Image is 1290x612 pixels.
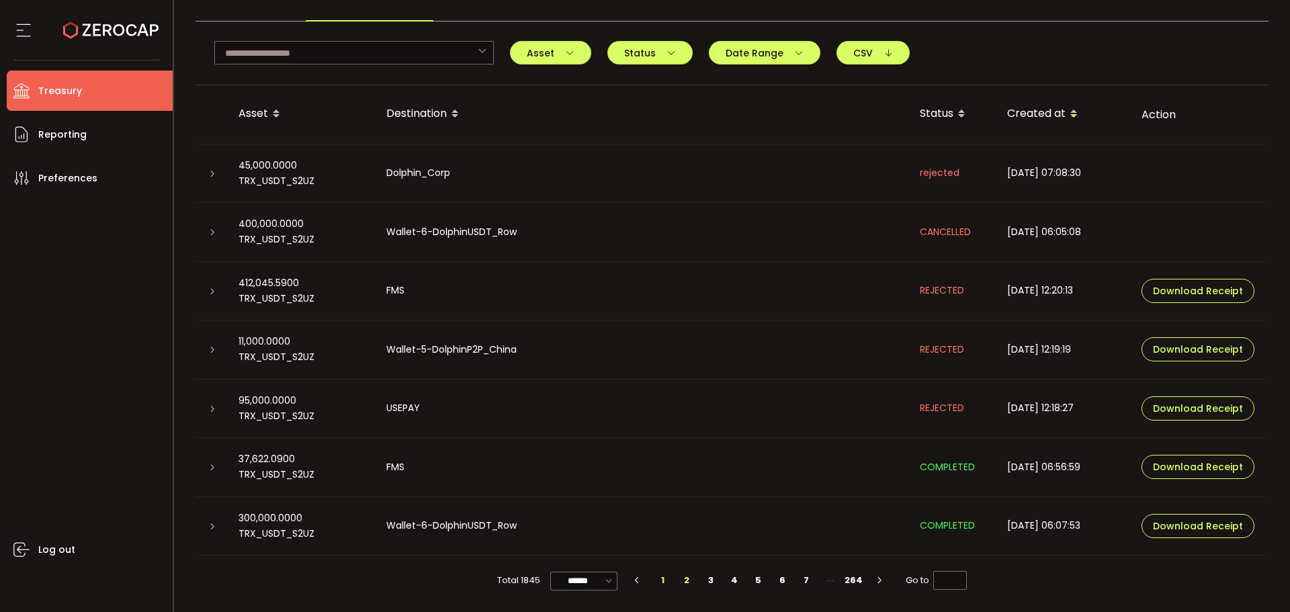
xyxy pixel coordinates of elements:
div: 300,000.0000 TRX_USDT_S2UZ [228,511,376,541]
span: REJECTED [920,283,964,297]
div: Wallet-5-DolphinP2P_China [376,342,909,357]
div: [DATE] 12:19:19 [996,342,1131,357]
span: Download Receipt [1153,521,1243,531]
button: Download Receipt [1142,337,1254,361]
li: 264 [842,571,866,590]
div: [DATE] 12:18:27 [996,400,1131,416]
span: Log out [38,540,75,560]
span: Total 1845 [497,571,540,590]
span: Reporting [38,125,87,144]
div: 37,622.0900 TRX_USDT_S2UZ [228,451,376,482]
span: COMPLETED [920,460,975,474]
div: 45,000.0000 TRX_USDT_S2UZ [228,158,376,189]
span: REJECTED [920,401,964,414]
div: 11,000.0000 TRX_USDT_S2UZ [228,334,376,365]
li: 7 [794,571,818,590]
div: [DATE] 06:07:53 [996,518,1131,533]
div: [DATE] 06:56:59 [996,460,1131,475]
div: Dolphin_Corp [376,165,909,181]
iframe: Chat Widget [1223,548,1290,612]
button: CSV [836,41,910,64]
div: Status [909,103,996,126]
span: REJECTED [920,343,964,356]
button: Download Receipt [1142,279,1254,303]
li: 2 [675,571,699,590]
span: Status [624,48,676,58]
div: Asset [228,103,376,126]
span: COMPLETED [920,519,975,532]
li: 1 [651,571,675,590]
span: Go to [906,571,967,590]
button: Download Receipt [1142,396,1254,421]
span: CSV [853,48,893,58]
div: Created at [996,103,1131,126]
button: Date Range [709,41,820,64]
div: Wallet-6-DolphinUSDT_Row [376,518,909,533]
button: Status [607,41,693,64]
span: CANCELLED [920,225,971,238]
div: [DATE] 12:20:13 [996,283,1131,298]
span: Treasury [38,81,82,101]
div: FMS [376,283,909,298]
div: [DATE] 07:08:30 [996,165,1131,181]
div: 412,045.5900 TRX_USDT_S2UZ [228,275,376,306]
span: Download Receipt [1153,345,1243,354]
div: 95,000.0000 TRX_USDT_S2UZ [228,393,376,424]
button: Download Receipt [1142,514,1254,538]
li: 6 [771,571,795,590]
div: Action [1131,107,1265,122]
li: 4 [723,571,747,590]
div: [DATE] 06:05:08 [996,224,1131,240]
span: rejected [920,166,959,179]
div: 400,000.0000 TRX_USDT_S2UZ [228,216,376,247]
div: Destination [376,103,909,126]
div: FMS [376,460,909,475]
span: Download Receipt [1153,462,1243,472]
div: USEPAY [376,400,909,416]
button: Asset [510,41,591,64]
span: Download Receipt [1153,286,1243,296]
span: Asset [527,48,574,58]
span: Date Range [726,48,804,58]
span: Download Receipt [1153,404,1243,413]
button: Download Receipt [1142,455,1254,479]
div: Wallet-6-DolphinUSDT_Row [376,224,909,240]
li: 3 [699,571,723,590]
li: 5 [746,571,771,590]
span: Preferences [38,169,97,188]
